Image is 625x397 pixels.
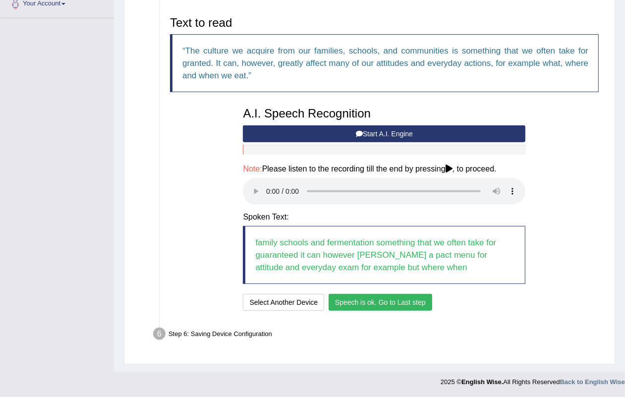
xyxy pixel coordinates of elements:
[243,165,525,173] h4: Please listen to the recording till the end by pressing , to proceed.
[149,325,610,346] div: Step 6: Saving Device Configuration
[441,372,625,387] div: 2025 © All Rights Reserved
[243,107,525,120] h3: A.I. Speech Recognition
[461,378,503,386] strong: English Wise.
[170,16,599,29] h3: Text to read
[243,125,525,142] button: Start A.I. Engine
[243,165,262,173] span: Note:
[243,294,324,311] button: Select Another Device
[243,226,525,284] blockquote: family schools and fermentation something that we often take for guaranteed it can however [PERSO...
[182,46,588,80] q: The culture we acquire from our families, schools, and communities is something that we often tak...
[243,213,525,222] h4: Spoken Text:
[560,378,625,386] a: Back to English Wise
[329,294,432,311] button: Speech is ok. Go to Last step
